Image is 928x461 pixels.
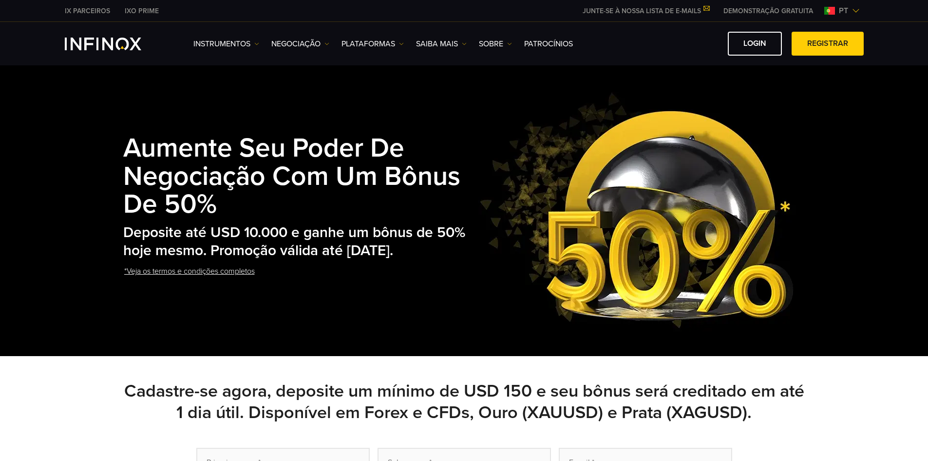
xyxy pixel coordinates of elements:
[123,224,470,260] h2: Deposite até USD 10.000 e ganhe um bônus de 50% hoje mesmo. Promoção válida até [DATE].
[123,260,256,283] a: *Veja os termos e condições completos
[524,38,573,50] a: Patrocínios
[193,38,259,50] a: Instrumentos
[123,132,460,221] strong: Aumente seu poder de negociação com um bônus de 50%
[341,38,404,50] a: PLATAFORMAS
[835,5,852,17] span: pt
[716,6,820,16] a: INFINOX MENU
[57,6,117,16] a: INFINOX
[65,38,164,50] a: INFINOX Logo
[123,381,805,423] h2: Cadastre-se agora, deposite um mínimo de USD 150 e seu bônus será creditado em até 1 dia útil. Di...
[117,6,166,16] a: INFINOX
[728,32,782,56] a: Login
[792,32,864,56] a: Registrar
[271,38,329,50] a: NEGOCIAÇÃO
[416,38,467,50] a: Saiba mais
[479,38,512,50] a: SOBRE
[575,7,716,15] a: JUNTE-SE À NOSSA LISTA DE E-MAILS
